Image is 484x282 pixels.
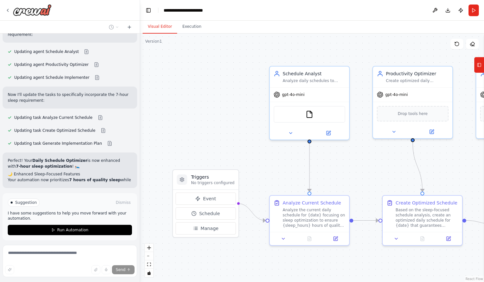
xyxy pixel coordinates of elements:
div: Create optimized daily schedules that guarantee {sleep_hours} hours of quality sleep while maximi... [386,78,449,83]
span: Updating task Analyze Current Schedule [14,115,93,120]
button: Execution [177,20,207,34]
div: Analyze the current daily schedule for {date} focusing on sleep optimization to ensure {sleep_hou... [283,207,345,228]
button: zoom in [145,244,153,252]
button: Switch to previous chat [106,23,122,31]
span: Drop tools here [398,110,428,117]
g: Edge from a41b59a0-3512-4c64-bb8e-a3095d0a02b4 to 6fca52b9-88e6-4ec2-a750-022883936e8b [353,217,378,224]
span: Updating agent Productivity Optimizer [14,62,89,67]
span: Send [116,267,126,272]
nav: breadcrumb [164,7,215,14]
div: React Flow controls [145,244,153,277]
span: gpt-4o-mini [385,92,408,97]
a: React Flow attribution [466,277,483,281]
div: Analyze Current ScheduleAnalyze the current daily schedule for {date} focusing on sleep optimizat... [269,195,350,246]
img: Logo [13,4,52,16]
span: Event [203,195,216,202]
span: Updating task Create Optimized Schedule [14,128,96,133]
button: Open in side panel [413,128,450,136]
button: Visual Editor [143,20,177,34]
button: Upload files [91,265,100,274]
p: Perfect! Your is now enhanced with ! 🛌 [8,158,132,169]
span: Run Automation [57,227,88,233]
p: Now I'll update the tasks to specifically incorporate the 7-hour sleep requirement: [8,92,132,103]
span: Updating task Generate Implementation Plan [14,141,102,146]
div: Create Optimized Schedule [396,200,457,206]
div: Productivity OptimizerCreate optimized daily schedules that guarantee {sleep_hours} hours of qual... [372,66,453,139]
button: zoom out [145,252,153,260]
button: Schedule [176,207,236,220]
button: Improve this prompt [5,265,14,274]
button: toggle interactivity [145,269,153,277]
div: Analyze Current Schedule [283,200,341,206]
p: No triggers configured [191,180,235,185]
g: Edge from 516a8425-7c43-432f-856b-2b4c41c6b7b9 to a41b59a0-3512-4c64-bb8e-a3095d0a02b4 [306,143,313,192]
span: Updating agent Schedule Analyst [14,49,79,54]
div: Version 1 [145,39,162,44]
strong: 7-hour sleep optimization [16,164,72,169]
button: Event [176,193,236,205]
button: Open in side panel [437,235,459,243]
div: Create Optimized ScheduleBased on the sleep-focused schedule analysis, create an optimized daily ... [382,195,463,246]
button: Dismiss [115,199,132,206]
button: No output available [296,235,323,243]
button: Open in side panel [324,235,347,243]
h2: 🌙 Enhanced Sleep-Focused Features [8,171,132,177]
img: FileReadTool [306,110,313,118]
div: Based on the sleep-focused schedule analysis, create an optimized daily schedule for {date} that ... [396,207,458,228]
div: Schedule Analyst [283,70,345,77]
div: Analyze daily schedules to identify inefficiencies, time blocks, conflicts, and optimization oppo... [283,78,345,83]
button: Send [112,265,135,274]
button: Click to speak your automation idea [102,265,111,274]
button: Manage [176,222,236,235]
button: No output available [409,235,436,243]
div: TriggersNo triggers configuredEventScheduleManage [172,169,239,238]
strong: Daily Schedule Optimizer [32,158,87,163]
span: Suggestion [15,200,37,205]
span: Schedule [199,210,220,217]
p: Your automation now prioritizes while [8,177,132,183]
p: I have some suggestions to help you move forward with your automation. [8,211,132,221]
div: Schedule AnalystAnalyze daily schedules to identify inefficiencies, time blocks, conflicts, and o... [269,66,350,140]
button: fit view [145,260,153,269]
g: Edge from triggers to a41b59a0-3512-4c64-bb8e-a3095d0a02b4 [238,200,266,224]
h3: Triggers [191,174,235,180]
button: Run Automation [8,225,132,235]
g: Edge from 2ed45224-d479-430d-a6e1-d40ccc7a4df4 to 6fca52b9-88e6-4ec2-a750-022883936e8b [409,142,426,192]
button: Hide left sidebar [144,6,153,15]
button: Start a new chat [124,23,135,31]
div: Productivity Optimizer [386,70,449,77]
button: Open in side panel [310,129,347,137]
strong: 7 hours of quality sleep [69,178,121,182]
span: Manage [201,225,219,232]
span: Updating agent Schedule Implementer [14,75,89,80]
span: gpt-4o-mini [282,92,305,97]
